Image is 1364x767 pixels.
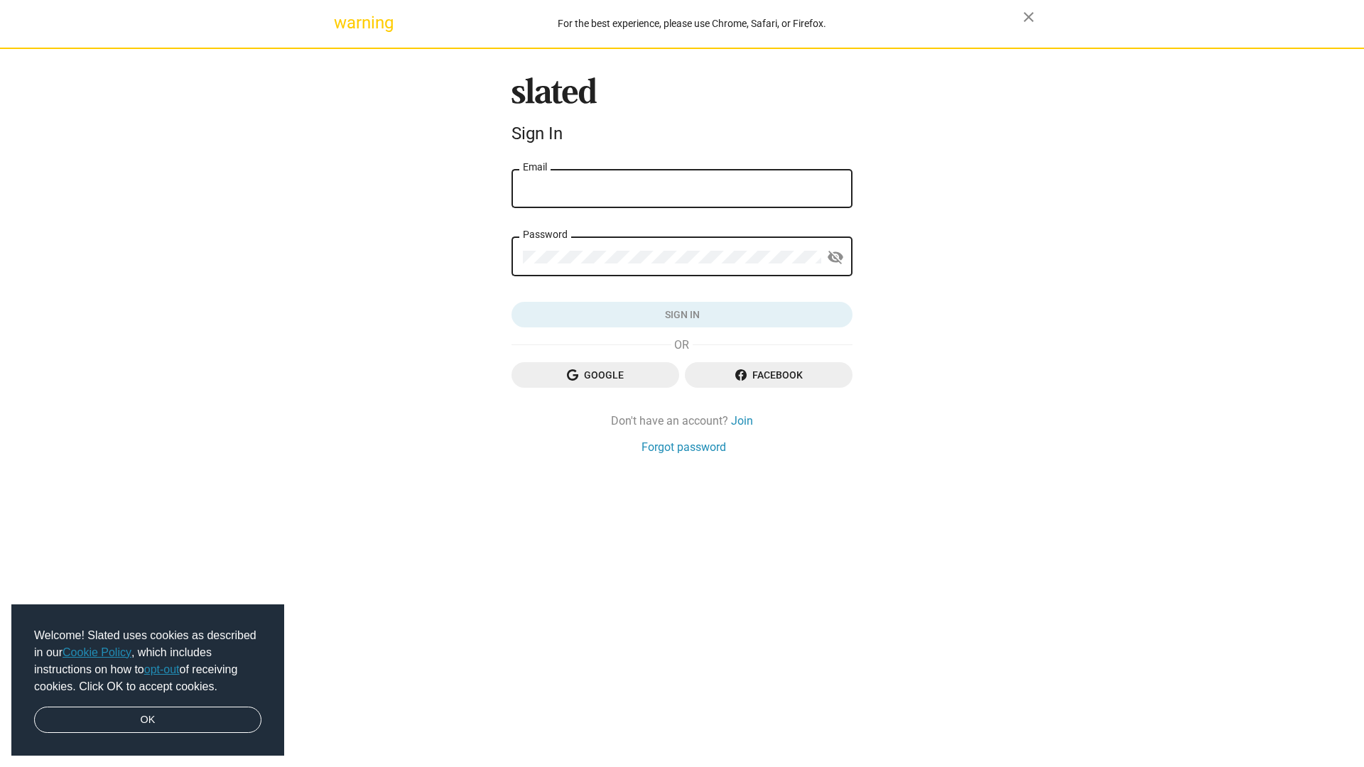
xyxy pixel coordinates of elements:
a: Cookie Policy [63,646,131,658]
button: Google [511,362,679,388]
mat-icon: visibility_off [827,246,844,268]
a: Forgot password [642,440,726,455]
button: Show password [821,244,850,272]
button: Facebook [685,362,852,388]
div: cookieconsent [11,604,284,756]
div: Sign In [511,124,852,143]
a: opt-out [144,663,180,675]
span: Google [523,362,668,388]
a: Join [731,413,753,428]
mat-icon: close [1020,9,1037,26]
mat-icon: warning [334,14,351,31]
span: Facebook [696,362,841,388]
div: For the best experience, please use Chrome, Safari, or Firefox. [361,14,1023,33]
span: Welcome! Slated uses cookies as described in our , which includes instructions on how to of recei... [34,627,261,695]
sl-branding: Sign In [511,77,852,150]
a: dismiss cookie message [34,707,261,734]
div: Don't have an account? [511,413,852,428]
